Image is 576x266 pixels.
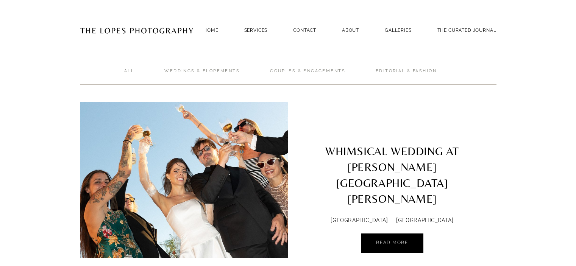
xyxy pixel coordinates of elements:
[361,233,423,253] a: Read More
[288,102,496,211] a: WHIMSICAL WEDDING AT [PERSON_NAME][GEOGRAPHIC_DATA][PERSON_NAME]
[244,28,268,33] a: SERVICES
[164,68,240,85] a: Weddings & Elopements
[376,68,437,85] a: Editorial & Fashion
[66,102,302,258] img: WHIMSICAL WEDDING AT PALÁCIO DE TANCOS LISBON
[376,240,408,245] span: Read More
[385,25,412,35] a: GALLERIES
[270,68,345,85] a: Couples & ENGAGEMENTS
[314,215,471,226] p: [GEOGRAPHIC_DATA] — [GEOGRAPHIC_DATA]
[293,25,316,35] a: Contact
[203,25,218,35] a: Home
[124,68,134,85] a: ALL
[342,25,359,35] a: ABOUT
[437,25,496,35] a: THE CURATED JOURNAL
[80,12,194,49] img: Portugal Wedding Photographer | The Lopes Photography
